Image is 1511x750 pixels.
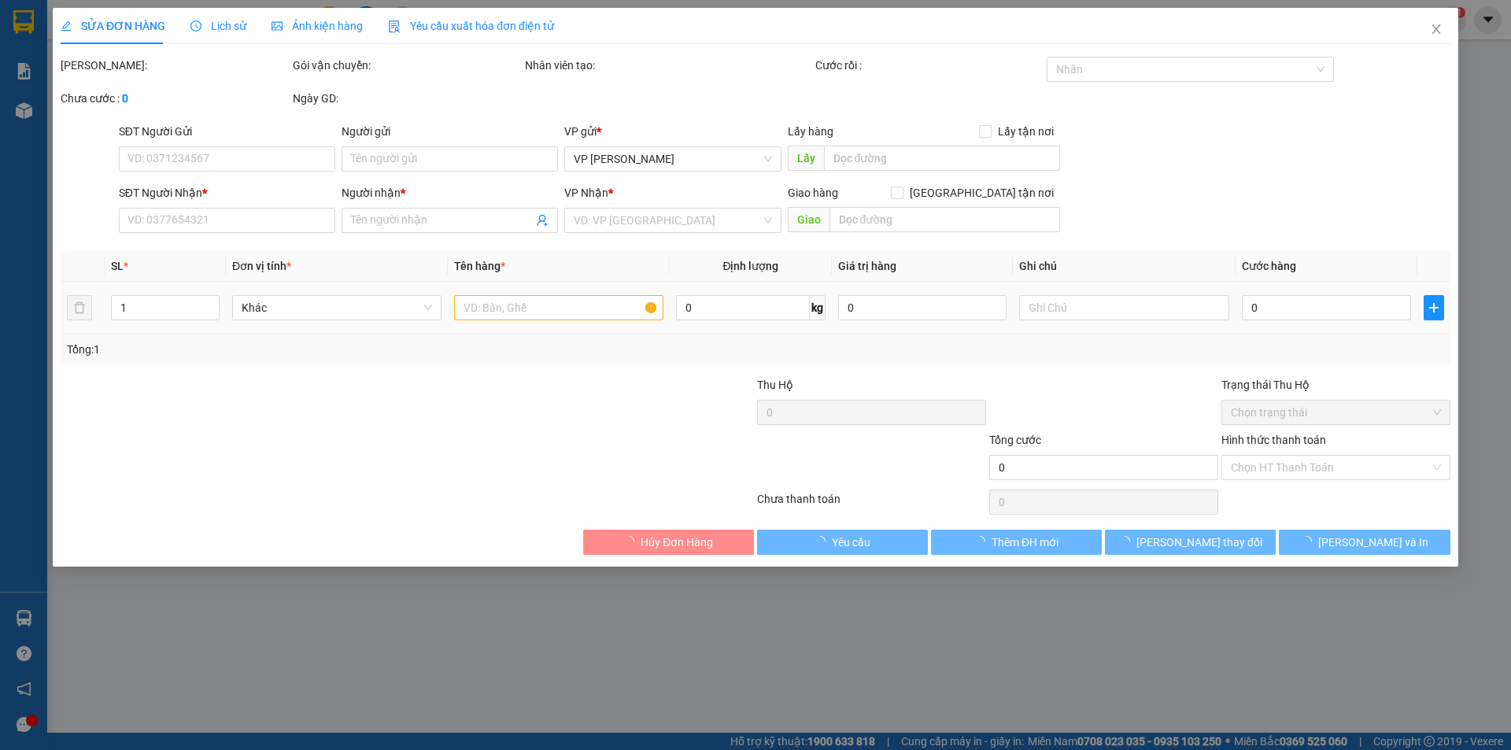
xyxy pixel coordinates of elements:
span: kg [810,295,826,320]
span: loading [815,536,832,547]
span: plus [1424,301,1443,314]
div: Chưa thanh toán [755,490,988,518]
button: plus [1424,295,1444,320]
input: Dọc đường [829,207,1060,232]
div: Ngày GD: [293,90,522,107]
button: [PERSON_NAME] và In [1280,530,1450,555]
button: Yêu cầu [757,530,928,555]
div: Gói vận chuyển: [293,57,522,74]
div: Tổng: 1 [67,341,583,358]
span: Lấy hàng [788,125,833,138]
span: Hủy Đơn Hàng [641,534,713,551]
span: close [1430,23,1443,35]
div: Người nhận [342,184,558,201]
span: [PERSON_NAME] và In [1318,534,1428,551]
span: Định lượng [723,260,779,272]
div: Nhân viên tạo: [525,57,812,74]
span: Thêm ĐH mới [992,534,1058,551]
span: [PERSON_NAME] thay đổi [1136,534,1262,551]
span: VP Nhận [565,187,609,199]
span: Tổng cước [989,434,1041,446]
span: loading [1301,536,1318,547]
div: SĐT Người Gửi [119,123,335,140]
div: Trạng thái Thu Hộ [1221,376,1450,393]
span: Đơn vị tính [232,260,291,272]
span: clock-circle [190,20,201,31]
div: SĐT Người Nhận [119,184,335,201]
span: loading [1119,536,1136,547]
span: Giao hàng [788,187,838,199]
button: [PERSON_NAME] thay đổi [1105,530,1276,555]
span: Lấy [788,146,824,171]
img: icon [388,20,401,33]
span: Giao [788,207,829,232]
button: delete [67,295,92,320]
span: SỬA ĐƠN HÀNG [61,20,165,32]
span: [GEOGRAPHIC_DATA] tận nơi [903,184,1060,201]
input: VD: Bàn, Ghế [454,295,663,320]
span: loading [623,536,641,547]
button: Thêm ĐH mới [931,530,1102,555]
span: Yêu cầu xuất hóa đơn điện tử [388,20,554,32]
span: SL [111,260,124,272]
div: VP gửi [565,123,781,140]
span: picture [272,20,283,31]
button: Hủy Đơn Hàng [583,530,754,555]
div: [PERSON_NAME]: [61,57,290,74]
div: Cước rồi : [815,57,1044,74]
th: Ghi chú [1014,251,1236,282]
label: Hình thức thanh toán [1221,434,1326,446]
span: Lịch sử [190,20,246,32]
span: VP Gành Hào [574,147,772,171]
span: loading [974,536,992,547]
div: Người gửi [342,123,558,140]
span: Thu Hộ [757,379,793,391]
b: 0 [122,92,128,105]
input: Ghi Chú [1020,295,1229,320]
span: user-add [537,214,549,227]
span: Lấy tận nơi [992,123,1060,140]
span: Chọn trạng thái [1231,401,1441,424]
span: Yêu cầu [832,534,870,551]
span: Cước hàng [1242,260,1296,272]
button: Close [1414,8,1458,52]
span: Giá trị hàng [838,260,896,272]
span: edit [61,20,72,31]
span: Khác [242,296,432,320]
span: Ảnh kiện hàng [272,20,363,32]
div: Chưa cước : [61,90,290,107]
span: Tên hàng [454,260,505,272]
input: Dọc đường [824,146,1060,171]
